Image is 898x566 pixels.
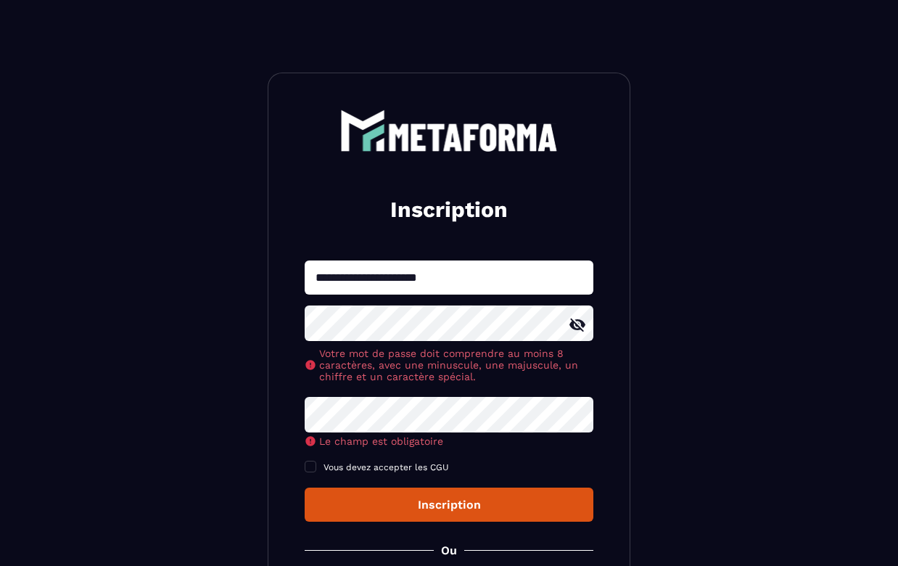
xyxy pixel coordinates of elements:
a: logo [305,110,593,152]
img: logo [340,110,558,152]
p: Ou [441,544,457,557]
div: Inscription [316,498,582,512]
span: Vous devez accepter les CGU [324,462,449,472]
h2: Inscription [322,195,576,224]
span: Votre mot de passe doit comprendre au moins 8 caractères, avec une minuscule, une majuscule, un c... [319,348,593,382]
span: Le champ est obligatoire [319,435,443,447]
button: Inscription [305,488,593,522]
